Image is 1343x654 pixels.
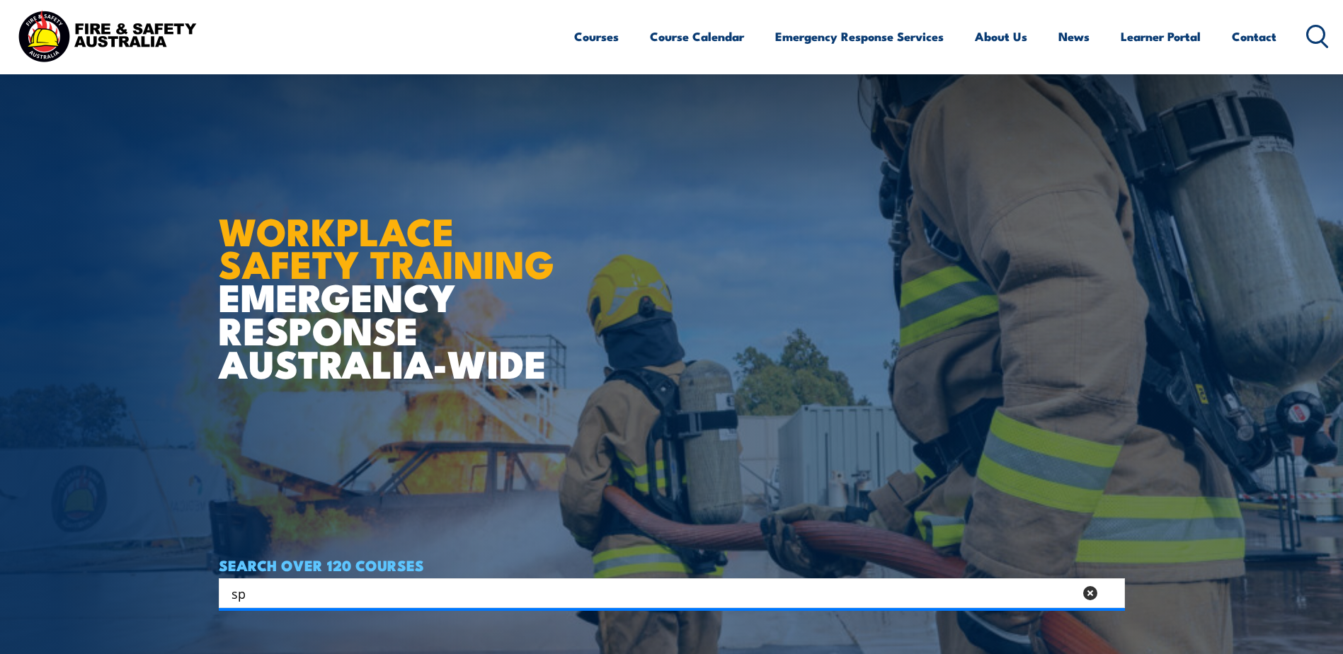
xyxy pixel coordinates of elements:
input: Search input [232,583,1074,604]
a: Emergency Response Services [775,18,944,55]
h1: EMERGENCY RESPONSE AUSTRALIA-WIDE [219,178,565,379]
form: Search form [234,583,1077,603]
a: Courses [574,18,619,55]
button: Search magnifier button [1100,583,1120,603]
a: About Us [975,18,1027,55]
strong: WORKPLACE SAFETY TRAINING [219,200,554,292]
a: Course Calendar [650,18,744,55]
a: News [1058,18,1090,55]
h4: SEARCH OVER 120 COURSES [219,557,1125,573]
a: Learner Portal [1121,18,1201,55]
a: Contact [1232,18,1276,55]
